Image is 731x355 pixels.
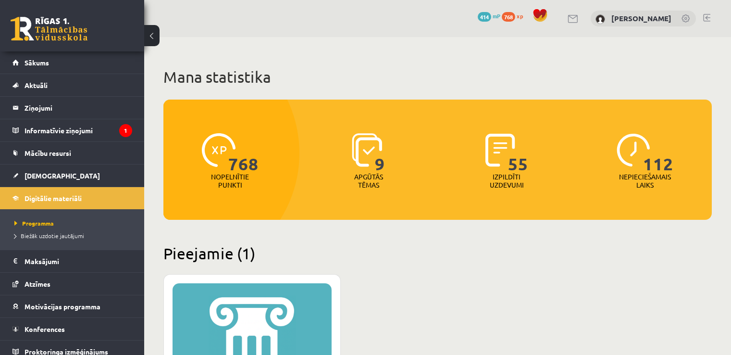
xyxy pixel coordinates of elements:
[617,133,650,167] img: icon-clock-7be60019b62300814b6bd22b8e044499b485619524d84068768e800edab66f18.svg
[375,133,385,173] span: 9
[12,97,132,119] a: Ziņojumi
[12,165,132,187] a: [DEMOGRAPHIC_DATA]
[14,231,135,240] a: Biežāk uzdotie jautājumi
[25,302,100,311] span: Motivācijas programma
[119,124,132,137] i: 1
[352,133,382,167] img: icon-learned-topics-4a711ccc23c960034f471b6e78daf4a3bad4a20eaf4de84257b87e66633f6470.svg
[12,250,132,272] a: Maksājumi
[25,58,49,67] span: Sākums
[12,119,132,141] a: Informatīvie ziņojumi1
[14,219,135,228] a: Programma
[12,273,132,295] a: Atzīmes
[25,325,65,333] span: Konferences
[211,173,249,189] p: Nopelnītie punkti
[25,97,132,119] legend: Ziņojumi
[12,74,132,96] a: Aktuāli
[595,14,605,24] img: Roberts Lagodskis
[25,149,71,157] span: Mācību resursi
[25,250,132,272] legend: Maksājumi
[508,133,528,173] span: 55
[611,13,671,23] a: [PERSON_NAME]
[25,194,82,203] span: Digitālie materiāli
[478,12,491,22] span: 414
[25,279,50,288] span: Atzīmes
[12,295,132,317] a: Motivācijas programma
[12,142,132,164] a: Mācību resursi
[25,119,132,141] legend: Informatīvie ziņojumi
[202,133,235,167] img: icon-xp-0682a9bc20223a9ccc6f5883a126b849a74cddfe5390d2b41b4391c66f2066e7.svg
[350,173,387,189] p: Apgūtās tēmas
[228,133,259,173] span: 768
[12,187,132,209] a: Digitālie materiāli
[25,81,48,89] span: Aktuāli
[502,12,515,22] span: 768
[25,171,100,180] span: [DEMOGRAPHIC_DATA]
[619,173,671,189] p: Nepieciešamais laiks
[14,232,84,240] span: Biežāk uzdotie jautājumi
[643,133,673,173] span: 112
[517,12,523,20] span: xp
[502,12,528,20] a: 768 xp
[488,173,525,189] p: Izpildīti uzdevumi
[493,12,500,20] span: mP
[11,17,87,41] a: Rīgas 1. Tālmācības vidusskola
[163,67,712,87] h1: Mana statistika
[12,51,132,74] a: Sākums
[163,244,712,263] h2: Pieejamie (1)
[485,133,515,167] img: icon-completed-tasks-ad58ae20a441b2904462921112bc710f1caf180af7a3daa7317a5a94f2d26646.svg
[12,318,132,340] a: Konferences
[478,12,500,20] a: 414 mP
[14,219,54,227] span: Programma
